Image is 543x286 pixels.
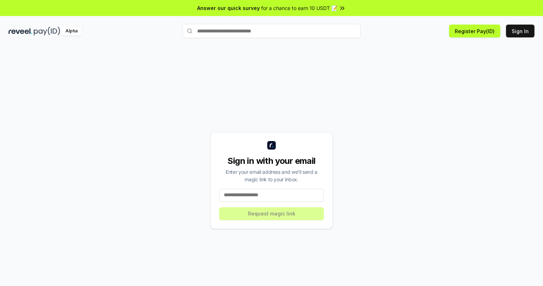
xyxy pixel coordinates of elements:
button: Register Pay(ID) [449,25,500,37]
img: reveel_dark [9,27,32,36]
span: for a chance to earn 10 USDT 📝 [261,4,337,12]
button: Sign In [506,25,534,37]
img: pay_id [34,27,60,36]
div: Alpha [62,27,81,36]
span: Answer our quick survey [197,4,260,12]
img: logo_small [267,141,276,150]
div: Sign in with your email [219,155,324,167]
div: Enter your email address and we’ll send a magic link to your inbox. [219,168,324,183]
